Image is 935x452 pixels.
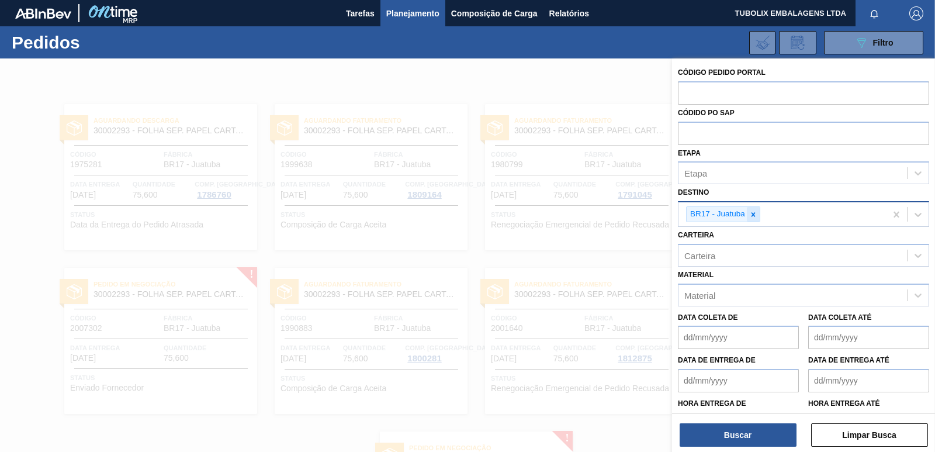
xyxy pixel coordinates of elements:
div: Material [684,290,715,300]
div: Carteira [684,250,715,260]
button: Filtro [824,31,923,54]
span: Filtro [873,38,894,47]
label: Hora entrega até [808,395,929,412]
label: Etapa [678,149,701,157]
span: Composição de Carga [451,6,538,20]
input: dd/mm/yyyy [808,326,929,349]
label: Carteira [678,231,714,239]
img: TNhmsLtSVTkK8tSr43FrP2fwEKptu5GPRR3wAAAABJRU5ErkJggg== [15,8,71,19]
div: Importar Negociações dos Pedidos [749,31,775,54]
label: Data de Entrega até [808,356,889,364]
span: Relatórios [549,6,589,20]
label: Códido PO SAP [678,109,735,117]
div: BR17 - Juatuba [687,207,747,222]
label: Destino [678,188,709,196]
input: dd/mm/yyyy [678,326,799,349]
button: Notificações [856,5,893,22]
h1: Pedidos [12,36,181,49]
label: Data coleta até [808,313,871,322]
label: Data de Entrega de [678,356,756,364]
div: Solicitação de Revisão de Pedidos [779,31,816,54]
span: Planejamento [386,6,439,20]
label: Código Pedido Portal [678,68,766,77]
span: Tarefas [346,6,375,20]
div: Etapa [684,168,707,178]
img: Logout [909,6,923,20]
label: Hora entrega de [678,395,799,412]
label: Data coleta de [678,313,737,322]
label: Material [678,271,714,279]
input: dd/mm/yyyy [678,369,799,392]
input: dd/mm/yyyy [808,369,929,392]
